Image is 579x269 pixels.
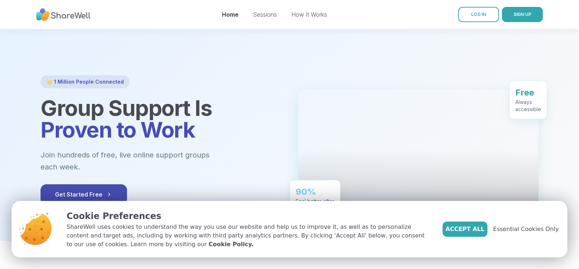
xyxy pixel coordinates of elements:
[209,240,254,249] a: Cookie Policy.
[515,98,541,113] div: Always accessible
[493,225,559,234] span: Essential Cookies Only
[41,117,195,143] span: Proven to Work
[41,184,127,205] button: Get Started Free
[296,197,334,212] div: Feel better after just one session
[41,97,281,140] h1: Group Support Is
[41,149,249,173] p: Join hundreds of free, live online support groups each week.
[502,7,543,22] button: SIGN UP
[458,7,499,22] a: LOG IN
[291,11,327,18] a: How It Works
[253,11,277,18] a: Sessions
[222,11,238,18] a: Home
[67,210,431,223] p: Cookie Preferences
[443,222,487,237] button: Accept All
[67,223,431,249] p: ShareWell uses cookies to understand the way you use our website and help us to improve it, as we...
[515,87,541,98] div: Free
[41,75,130,88] div: 🌟 1 Million People Connected
[55,190,113,199] span: Get Started Free
[514,12,531,17] span: SIGN UP
[296,186,334,197] div: 90%
[471,12,486,17] span: LOG IN
[36,5,90,25] img: ShareWell Nav Logo
[445,225,485,234] span: Accept All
